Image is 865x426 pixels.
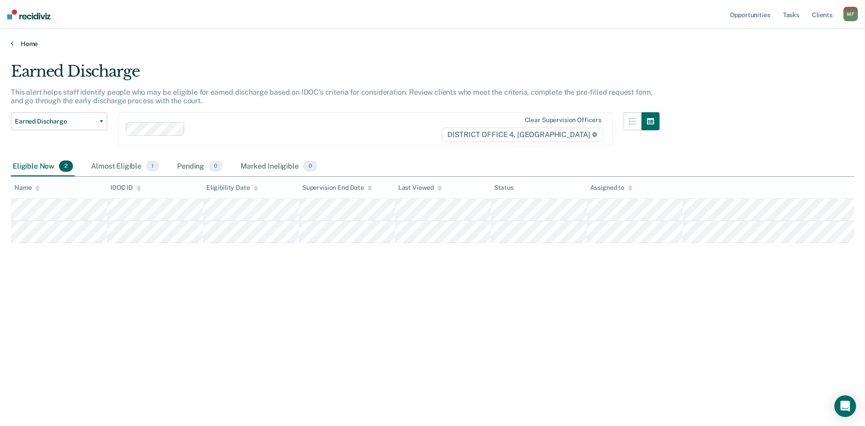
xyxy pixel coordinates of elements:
[834,395,856,417] div: Open Intercom Messenger
[146,160,159,172] span: 1
[11,40,854,48] a: Home
[843,7,858,21] div: M F
[175,157,224,177] div: Pending0
[525,116,601,124] div: Clear supervision officers
[303,160,317,172] span: 0
[89,157,161,177] div: Almost Eligible1
[302,184,372,192] div: Supervision End Date
[209,160,223,172] span: 0
[843,7,858,21] button: MF
[11,62,660,88] div: Earned Discharge
[110,184,141,192] div: IDOC ID
[14,184,40,192] div: Name
[239,157,319,177] div: Marked Ineligible0
[11,88,653,105] p: This alert helps staff identify people who may be eligible for earned discharge based on IDOC’s c...
[11,157,75,177] div: Eligible Now2
[442,128,603,142] span: DISTRICT OFFICE 4, [GEOGRAPHIC_DATA]
[494,184,514,192] div: Status
[590,184,633,192] div: Assigned to
[7,9,50,19] img: Recidiviz
[206,184,258,192] div: Eligibility Date
[59,160,73,172] span: 2
[11,112,107,130] button: Earned Discharge
[15,118,96,125] span: Earned Discharge
[398,184,442,192] div: Last Viewed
